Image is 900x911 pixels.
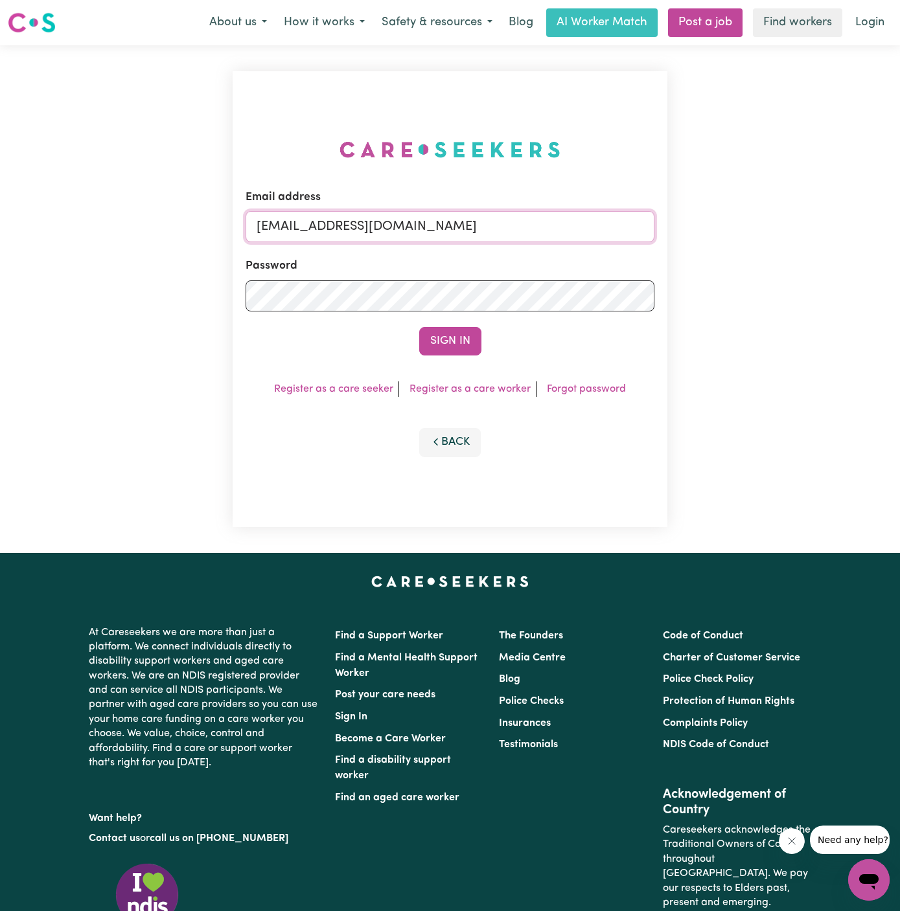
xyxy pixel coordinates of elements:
a: Blog [499,674,520,684]
a: Become a Care Worker [335,734,446,744]
a: The Founders [499,631,563,641]
a: Police Checks [499,696,564,706]
a: Find a Mental Health Support Worker [335,653,478,679]
a: Code of Conduct [663,631,743,641]
p: Want help? [89,806,319,826]
p: or [89,826,319,851]
button: Safety & resources [373,9,501,36]
a: Police Check Policy [663,674,754,684]
p: At Careseekers we are more than just a platform. We connect individuals directly to disability su... [89,620,319,776]
img: Careseekers logo [8,11,56,34]
a: Find a disability support worker [335,755,451,781]
a: call us on [PHONE_NUMBER] [150,833,288,844]
input: Email address [246,211,654,242]
iframe: Message from company [810,826,890,854]
a: NDIS Code of Conduct [663,739,769,750]
button: About us [201,9,275,36]
label: Password [246,258,297,275]
a: Sign In [335,712,367,722]
a: Post a job [668,8,743,37]
a: Register as a care worker [410,384,531,394]
a: Login [848,8,892,37]
a: AI Worker Match [546,8,658,37]
a: Forgot password [547,384,626,394]
button: Sign In [419,327,481,355]
a: Testimonials [499,739,558,750]
label: Email address [246,189,321,206]
a: Protection of Human Rights [663,696,794,706]
a: Media Centre [499,653,566,663]
a: Register as a care seeker [274,384,393,394]
a: Charter of Customer Service [663,653,800,663]
iframe: Button to launch messaging window [848,859,890,901]
h2: Acknowledgement of Country [663,787,811,818]
a: Find workers [753,8,842,37]
a: Careseekers home page [371,576,529,587]
button: Back [419,428,481,456]
a: Insurances [499,718,551,728]
a: Contact us [89,833,140,844]
a: Find a Support Worker [335,631,443,641]
iframe: Close message [779,828,805,854]
a: Blog [501,8,541,37]
a: Complaints Policy [663,718,748,728]
a: Careseekers logo [8,8,56,38]
a: Post your care needs [335,690,435,700]
a: Find an aged care worker [335,793,459,803]
button: How it works [275,9,373,36]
